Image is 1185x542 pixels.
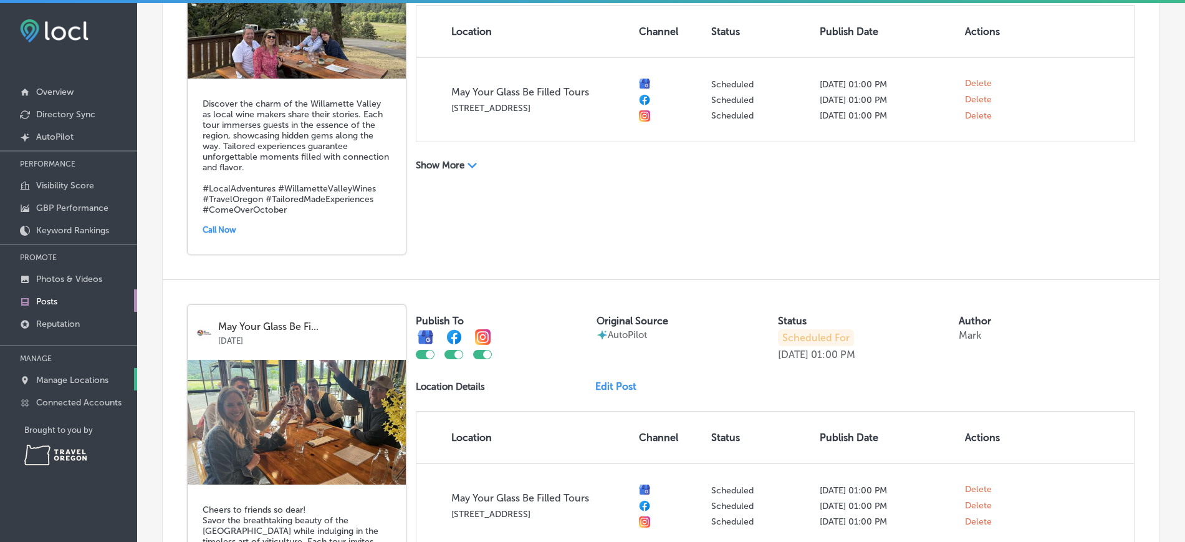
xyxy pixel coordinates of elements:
[820,485,955,496] p: [DATE] 01:00 PM
[36,203,108,213] p: GBP Performance
[706,6,815,57] th: Status
[820,516,955,527] p: [DATE] 01:00 PM
[595,380,646,392] a: Edit Post
[811,349,855,361] p: 01:00 PM
[711,485,810,496] p: Scheduled
[188,360,406,485] img: 60dc9f16-deb9-48b0-a26d-4ef16acbf6edIMG_0368.jpeg
[24,425,137,435] p: Brought to you by
[959,329,981,341] p: Mark
[608,329,647,341] p: AutoPilot
[218,321,397,332] p: May Your Glass Be Fi...
[711,516,810,527] p: Scheduled
[965,110,992,122] span: Delete
[778,349,808,361] p: [DATE]
[36,225,109,236] p: Keyword Rankings
[416,160,464,171] p: Show More
[711,501,810,511] p: Scheduled
[815,412,960,463] th: Publish Date
[965,484,992,495] span: Delete
[203,99,391,215] h5: Discover the charm of the Willamette Valley as local wine makers share their stories. Each tour i...
[36,274,102,284] p: Photos & Videos
[711,79,810,90] p: Scheduled
[36,109,95,120] p: Directory Sync
[820,110,955,121] p: [DATE] 01:00 PM
[959,315,991,327] label: Author
[36,132,74,142] p: AutoPilot
[416,315,464,327] label: Publish To
[634,412,706,463] th: Channel
[20,19,89,42] img: fda3e92497d09a02dc62c9cd864e3231.png
[218,332,397,346] p: [DATE]
[965,500,992,511] span: Delete
[36,375,108,385] p: Manage Locations
[597,329,608,341] img: autopilot-icon
[965,516,992,528] span: Delete
[36,397,122,408] p: Connected Accounts
[960,412,1018,463] th: Actions
[196,325,212,341] img: logo
[820,79,955,90] p: [DATE] 01:00 PM
[965,94,992,105] span: Delete
[778,329,854,346] p: Scheduled For
[416,412,634,463] th: Location
[451,103,629,114] p: [STREET_ADDRESS]
[36,319,80,329] p: Reputation
[451,492,629,504] p: May Your Glass Be Filled Tours
[416,381,485,392] p: Location Details
[36,296,57,307] p: Posts
[778,315,807,327] label: Status
[965,78,992,89] span: Delete
[634,6,706,57] th: Channel
[451,86,629,98] p: May Your Glass Be Filled Tours
[451,509,629,520] p: [STREET_ADDRESS]
[960,6,1018,57] th: Actions
[416,6,634,57] th: Location
[597,315,668,327] label: Original Source
[24,445,87,465] img: Travel Oregon
[820,501,955,511] p: [DATE] 01:00 PM
[36,87,74,97] p: Overview
[820,95,955,105] p: [DATE] 01:00 PM
[36,180,94,191] p: Visibility Score
[706,412,815,463] th: Status
[711,95,810,105] p: Scheduled
[815,6,960,57] th: Publish Date
[711,110,810,121] p: Scheduled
